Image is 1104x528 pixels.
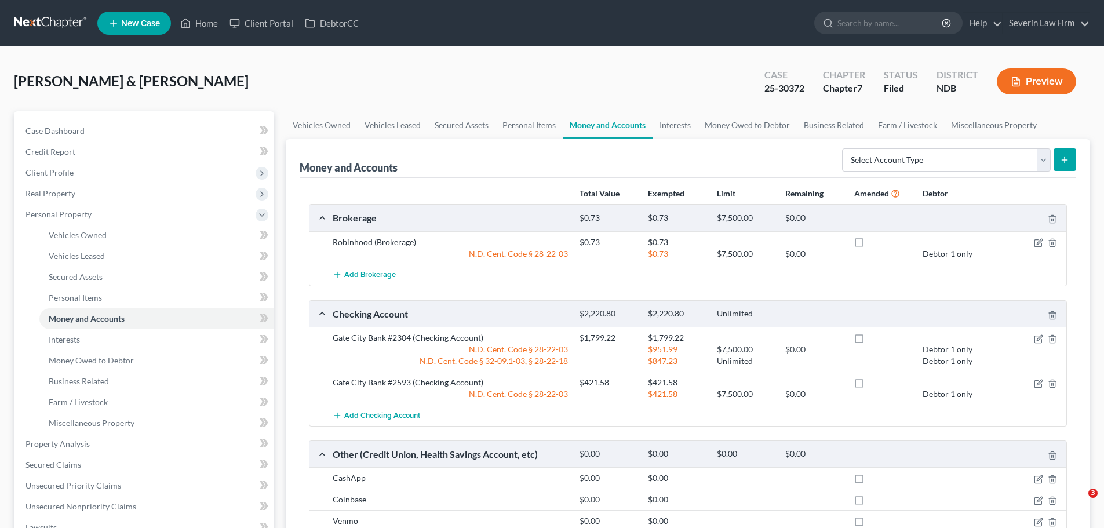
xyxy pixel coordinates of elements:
[327,448,574,460] div: Other (Credit Union, Health Savings Account, etc)
[917,355,985,367] div: Debtor 1 only
[574,494,642,505] div: $0.00
[49,355,134,365] span: Money Owed to Debtor
[711,355,779,367] div: Unlimited
[327,248,574,260] div: N.D. Cent. Code § 28-22-03
[642,236,711,248] div: $0.73
[642,248,711,260] div: $0.73
[39,350,274,371] a: Money Owed to Debtor
[917,248,985,260] div: Debtor 1 only
[642,344,711,355] div: $951.99
[642,388,711,400] div: $421.58
[39,267,274,287] a: Secured Assets
[25,501,136,511] span: Unsecured Nonpriority Claims
[49,314,125,323] span: Money and Accounts
[642,213,711,224] div: $0.73
[642,308,711,319] div: $2,220.80
[49,272,103,282] span: Secured Assets
[563,111,653,139] a: Money and Accounts
[574,449,642,460] div: $0.00
[574,308,642,319] div: $2,220.80
[333,264,396,286] button: Add Brokerage
[854,188,889,198] strong: Amended
[39,413,274,434] a: Miscellaneous Property
[937,82,978,95] div: NDB
[327,344,574,355] div: N.D. Cent. Code § 28-22-03
[25,460,81,469] span: Secured Claims
[1065,489,1092,516] iframe: Intercom live chat
[917,344,985,355] div: Debtor 1 only
[286,111,358,139] a: Vehicles Owned
[299,13,365,34] a: DebtorCC
[574,377,642,388] div: $421.58
[779,388,848,400] div: $0.00
[642,449,711,460] div: $0.00
[16,121,274,141] a: Case Dashboard
[39,246,274,267] a: Vehicles Leased
[49,376,109,386] span: Business Related
[327,236,574,248] div: Robinhood (Brokerage)
[764,82,804,95] div: 25-30372
[39,287,274,308] a: Personal Items
[823,68,865,82] div: Chapter
[642,515,711,527] div: $0.00
[997,68,1076,94] button: Preview
[39,392,274,413] a: Farm / Livestock
[884,68,918,82] div: Status
[963,13,1002,34] a: Help
[16,434,274,454] a: Property Analysis
[580,188,620,198] strong: Total Value
[14,72,249,89] span: [PERSON_NAME] & [PERSON_NAME]
[837,12,943,34] input: Search by name...
[574,472,642,484] div: $0.00
[25,188,75,198] span: Real Property
[16,496,274,517] a: Unsecured Nonpriority Claims
[1003,13,1090,34] a: Severin Law Firm
[25,147,75,156] span: Credit Report
[49,293,102,303] span: Personal Items
[944,111,1044,139] a: Miscellaneous Property
[428,111,495,139] a: Secured Assets
[642,332,711,344] div: $1,799.22
[49,251,105,261] span: Vehicles Leased
[49,418,134,428] span: Miscellaneous Property
[884,82,918,95] div: Filed
[711,344,779,355] div: $7,500.00
[39,308,274,329] a: Money and Accounts
[39,225,274,246] a: Vehicles Owned
[16,141,274,162] a: Credit Report
[358,111,428,139] a: Vehicles Leased
[711,213,779,224] div: $7,500.00
[779,449,848,460] div: $0.00
[121,19,160,28] span: New Case
[797,111,871,139] a: Business Related
[49,334,80,344] span: Interests
[495,111,563,139] a: Personal Items
[25,480,121,490] span: Unsecured Priority Claims
[16,454,274,475] a: Secured Claims
[25,126,85,136] span: Case Dashboard
[937,68,978,82] div: District
[642,494,711,505] div: $0.00
[344,271,396,280] span: Add Brokerage
[923,188,948,198] strong: Debtor
[779,213,848,224] div: $0.00
[574,236,642,248] div: $0.73
[327,377,574,388] div: Gate City Bank #2593 (Checking Account)
[642,377,711,388] div: $421.58
[764,68,804,82] div: Case
[39,371,274,392] a: Business Related
[327,515,574,527] div: Venmo
[25,167,74,177] span: Client Profile
[25,439,90,449] span: Property Analysis
[857,82,862,93] span: 7
[871,111,944,139] a: Farm / Livestock
[785,188,824,198] strong: Remaining
[327,388,574,400] div: N.D. Cent. Code § 28-22-03
[25,209,92,219] span: Personal Property
[698,111,797,139] a: Money Owed to Debtor
[642,472,711,484] div: $0.00
[327,212,574,224] div: Brokerage
[574,515,642,527] div: $0.00
[49,230,107,240] span: Vehicles Owned
[574,332,642,344] div: $1,799.22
